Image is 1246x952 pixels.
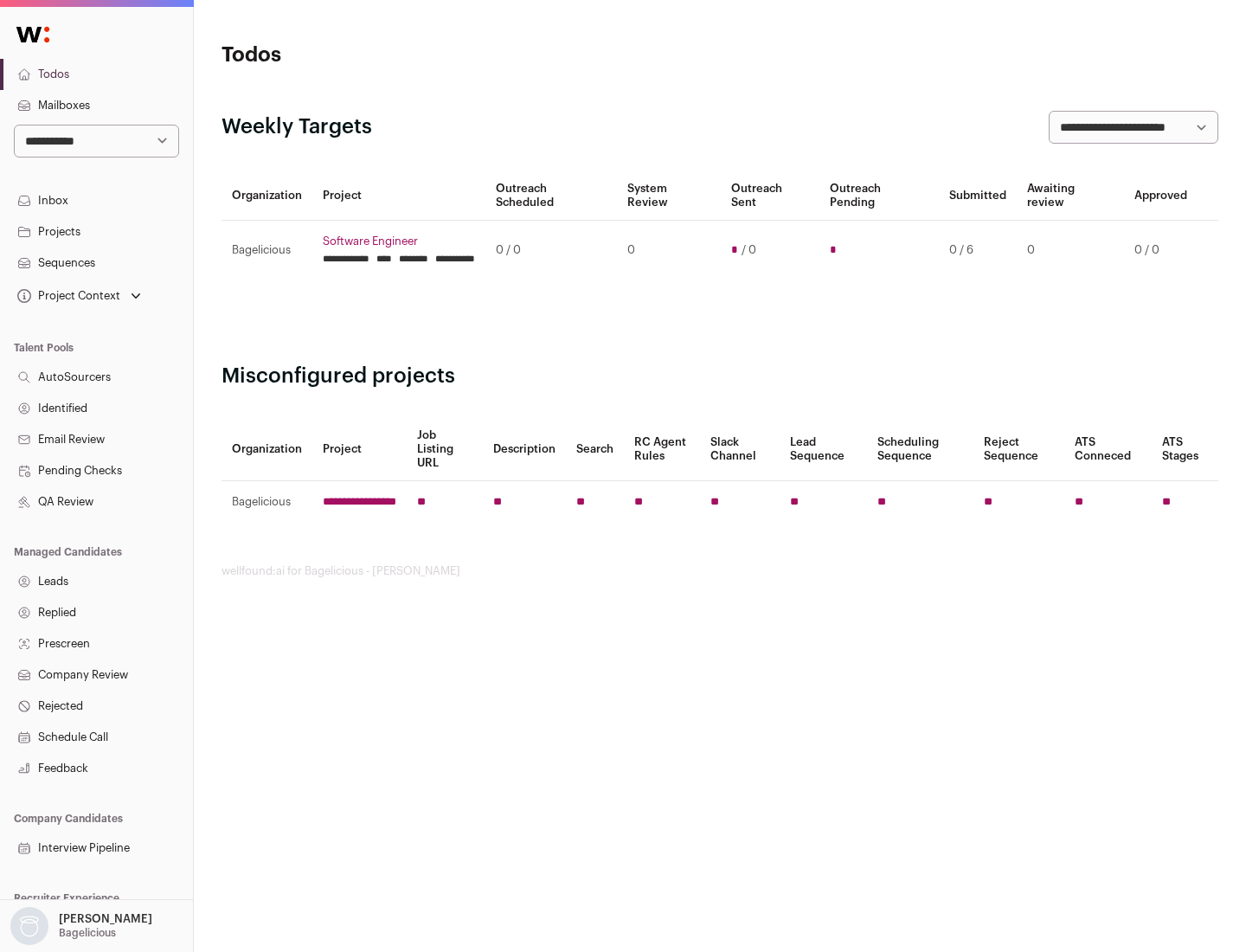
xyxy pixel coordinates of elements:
h2: Misconfigured projects [222,363,1218,390]
td: 0 / 0 [1124,221,1198,280]
th: Organization [222,418,312,481]
h1: Todos [222,42,554,69]
td: Bagelicious [222,221,312,280]
th: Job Listing URL [407,418,483,481]
th: Project [312,171,485,221]
th: Outreach Pending [819,171,938,221]
th: Slack Channel [700,418,780,481]
th: Description [483,418,566,481]
td: 0 [617,221,720,280]
p: [PERSON_NAME] [59,912,152,926]
th: Outreach Sent [721,171,820,221]
td: 0 / 6 [939,221,1017,280]
th: Search [566,418,624,481]
td: Bagelicious [222,481,312,524]
th: Scheduling Sequence [867,418,973,481]
p: Bagelicious [59,926,116,940]
button: Open dropdown [7,907,156,945]
a: Software Engineer [323,235,475,248]
td: 0 / 0 [485,221,617,280]
img: nopic.png [10,907,48,945]
footer: wellfound:ai for Bagelicious - [PERSON_NAME] [222,564,1218,578]
th: ATS Conneced [1064,418,1151,481]
th: Approved [1124,171,1198,221]
th: Organization [222,171,312,221]
th: Lead Sequence [780,418,867,481]
th: Project [312,418,407,481]
h2: Weekly Targets [222,113,372,141]
img: Wellfound [7,17,59,52]
th: System Review [617,171,720,221]
th: Awaiting review [1017,171,1124,221]
th: Outreach Scheduled [485,171,617,221]
td: 0 [1017,221,1124,280]
button: Open dropdown [14,284,145,308]
th: ATS Stages [1152,418,1218,481]
span: / 0 [742,243,756,257]
div: Project Context [14,289,120,303]
th: Reject Sequence [973,418,1065,481]
th: RC Agent Rules [624,418,699,481]
th: Submitted [939,171,1017,221]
